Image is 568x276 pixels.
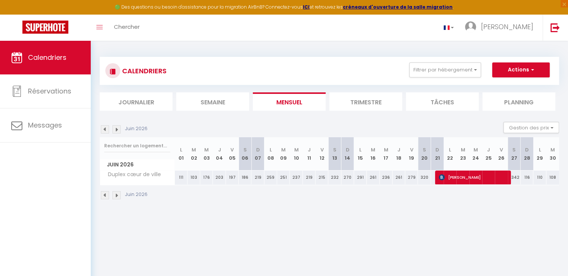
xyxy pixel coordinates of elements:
[6,3,28,25] button: Ouvrir le widget de chat LiveChat
[435,146,439,153] abbr: D
[521,171,533,184] div: 116
[281,146,286,153] abbr: M
[114,23,140,31] span: Chercher
[213,171,226,184] div: 203
[328,137,341,171] th: 13
[187,137,200,171] th: 02
[200,171,213,184] div: 176
[28,86,71,96] span: Réservations
[341,171,354,184] div: 270
[392,171,405,184] div: 261
[367,137,379,171] th: 16
[270,146,272,153] abbr: L
[200,137,213,171] th: 03
[308,146,311,153] abbr: J
[495,137,508,171] th: 26
[550,23,560,32] img: logout
[256,146,260,153] abbr: D
[418,137,431,171] th: 20
[176,92,249,111] li: Semaine
[333,146,336,153] abbr: S
[226,171,239,184] div: 197
[533,137,546,171] th: 29
[380,137,392,171] th: 17
[251,137,264,171] th: 07
[343,4,453,10] a: créneaux d'ouverture de la salle migration
[243,146,247,153] abbr: S
[328,171,341,184] div: 232
[444,137,456,171] th: 22
[251,171,264,184] div: 219
[104,139,170,153] input: Rechercher un logement...
[359,146,361,153] abbr: L
[508,137,521,171] th: 27
[481,22,533,31] span: [PERSON_NAME]
[354,171,367,184] div: 291
[100,159,174,170] span: Juin 2026
[410,146,413,153] abbr: V
[465,21,476,33] img: ...
[100,92,173,111] li: Journalier
[550,146,555,153] abbr: M
[294,146,298,153] abbr: M
[474,146,478,153] abbr: M
[101,171,163,179] span: Duplex cœur de ville
[290,137,302,171] th: 10
[418,171,431,184] div: 320
[218,146,221,153] abbr: J
[213,137,226,171] th: 04
[175,171,187,184] div: 111
[546,171,559,184] div: 108
[405,171,418,184] div: 279
[500,146,503,153] abbr: V
[120,62,167,79] h3: CALENDRIERS
[341,137,354,171] th: 14
[482,92,555,111] li: Planning
[187,171,200,184] div: 103
[503,122,559,133] button: Gestion des prix
[226,137,239,171] th: 05
[303,171,316,184] div: 219
[423,146,426,153] abbr: S
[28,120,62,130] span: Messages
[439,170,506,184] span: [PERSON_NAME]
[384,146,388,153] abbr: M
[533,171,546,184] div: 110
[316,137,328,171] th: 12
[405,137,418,171] th: 19
[371,146,375,153] abbr: M
[180,146,182,153] abbr: L
[303,4,310,10] a: ICI
[449,146,451,153] abbr: L
[22,21,68,34] img: Super Booking
[459,15,543,41] a: ... [PERSON_NAME]
[346,146,350,153] abbr: D
[264,171,277,184] div: 259
[264,137,277,171] th: 08
[508,171,521,184] div: 342
[303,137,316,171] th: 11
[392,137,405,171] th: 18
[230,146,234,153] abbr: V
[406,92,479,111] li: Tâches
[469,137,482,171] th: 24
[253,92,326,111] li: Mensuel
[397,146,400,153] abbr: J
[290,171,302,184] div: 237
[354,137,367,171] th: 15
[239,171,251,184] div: 186
[521,137,533,171] th: 28
[492,62,550,77] button: Actions
[204,146,209,153] abbr: M
[125,125,148,132] p: Juin 2026
[461,146,465,153] abbr: M
[525,146,529,153] abbr: D
[277,137,290,171] th: 09
[28,53,66,62] span: Calendriers
[108,15,145,41] a: Chercher
[192,146,196,153] abbr: M
[329,92,402,111] li: Trimestre
[320,146,324,153] abbr: V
